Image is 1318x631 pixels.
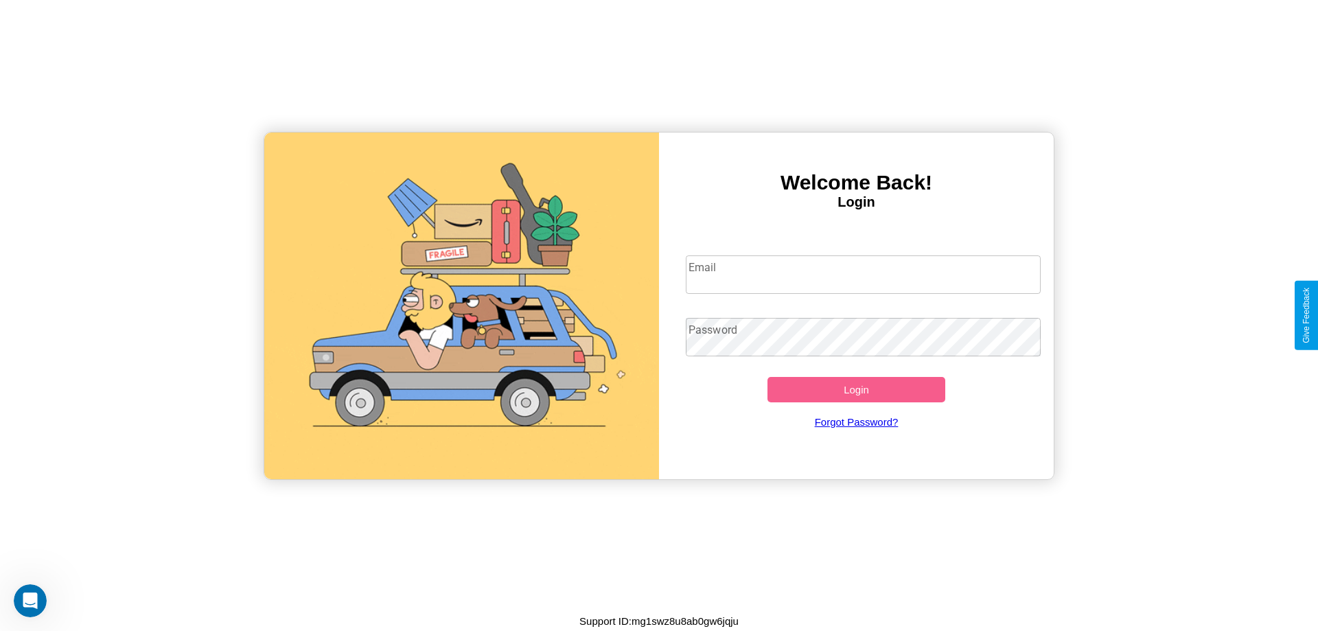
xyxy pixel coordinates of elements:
a: Forgot Password? [679,402,1034,441]
img: gif [264,133,659,479]
h3: Welcome Back! [659,171,1054,194]
p: Support ID: mg1swz8u8ab0gw6jqju [579,612,739,630]
iframe: Intercom live chat [14,584,47,617]
div: Give Feedback [1302,288,1311,343]
button: Login [767,377,945,402]
h4: Login [659,194,1054,210]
